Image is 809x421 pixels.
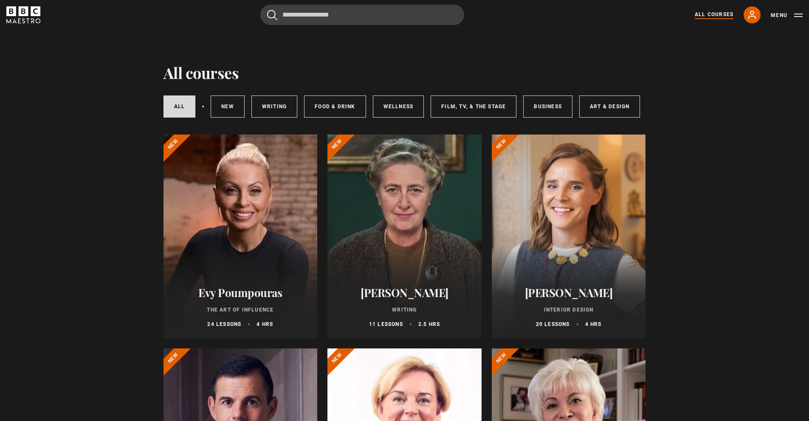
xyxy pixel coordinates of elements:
[431,95,516,118] a: Film, TV, & The Stage
[267,10,277,20] button: Submit the search query
[369,320,403,328] p: 11 lessons
[304,95,366,118] a: Food & Drink
[260,5,464,25] input: Search
[174,306,307,314] p: The Art of Influence
[579,95,640,118] a: Art & Design
[418,320,440,328] p: 2.5 hrs
[695,11,733,19] a: All Courses
[502,306,636,314] p: Interior Design
[207,320,241,328] p: 24 lessons
[257,320,273,328] p: 4 hrs
[492,135,646,338] a: [PERSON_NAME] Interior Design 20 lessons 4 hrs New
[6,6,40,23] svg: BBC Maestro
[163,95,196,118] a: All
[251,95,297,118] a: Writing
[174,286,307,299] h2: Evy Poumpouras
[523,95,572,118] a: Business
[163,64,239,81] h1: All courses
[338,286,471,299] h2: [PERSON_NAME]
[211,95,245,118] a: New
[585,320,602,328] p: 4 hrs
[327,135,482,338] a: [PERSON_NAME] Writing 11 lessons 2.5 hrs New
[338,306,471,314] p: Writing
[373,95,424,118] a: Wellness
[536,320,570,328] p: 20 lessons
[163,135,318,338] a: Evy Poumpouras The Art of Influence 24 lessons 4 hrs New
[771,11,803,20] button: Toggle navigation
[502,286,636,299] h2: [PERSON_NAME]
